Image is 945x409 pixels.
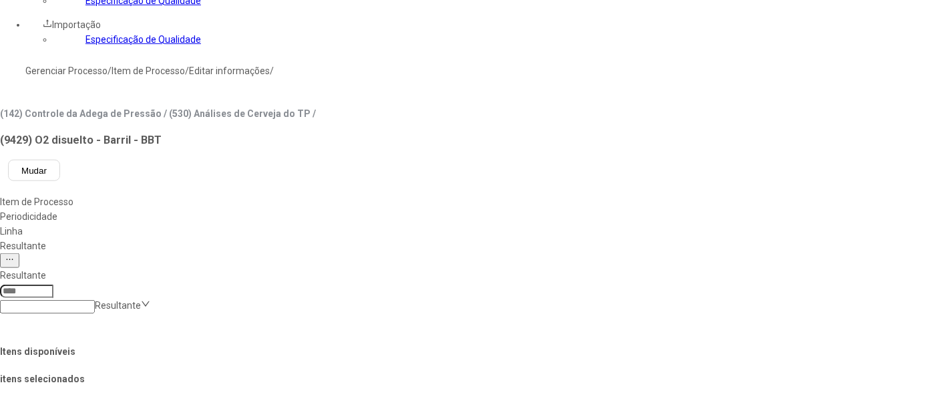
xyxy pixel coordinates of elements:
[8,160,60,181] button: Mudar
[270,65,274,76] nz-breadcrumb-separator: /
[112,65,185,76] a: Item de Processo
[95,300,141,311] nz-select-placeholder: Resultante
[185,65,189,76] nz-breadcrumb-separator: /
[52,19,101,30] span: Importação
[108,65,112,76] nz-breadcrumb-separator: /
[189,65,270,76] a: Editar informações
[21,166,47,176] span: Mudar
[85,34,201,45] a: Especificação de Qualidade
[25,65,108,76] a: Gerenciar Processo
